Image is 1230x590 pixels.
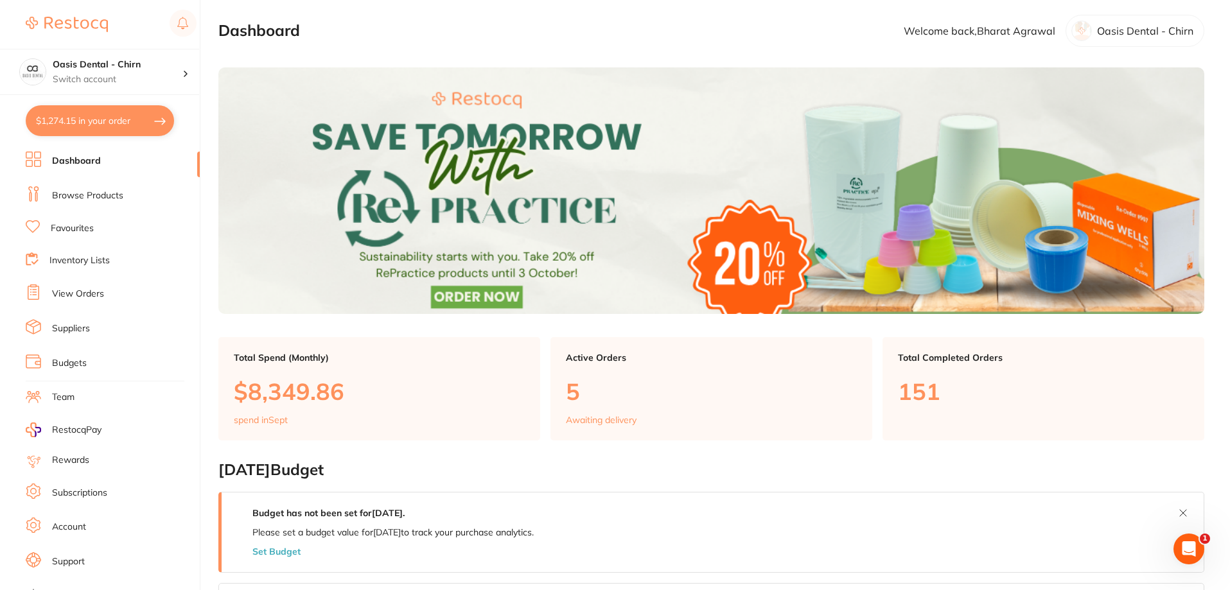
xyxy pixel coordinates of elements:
h2: Dashboard [218,22,300,40]
a: Support [52,555,85,568]
a: Suppliers [52,322,90,335]
p: Please set a budget value for [DATE] to track your purchase analytics. [252,527,534,537]
a: Active Orders5Awaiting delivery [550,337,872,441]
span: RestocqPay [52,424,101,437]
img: Restocq Logo [26,17,108,32]
p: Active Orders [566,352,857,363]
a: Total Spend (Monthly)$8,349.86spend inSept [218,337,540,441]
a: Restocq Logo [26,10,108,39]
a: Inventory Lists [49,254,110,267]
p: Welcome back, Bharat Agrawal [904,25,1055,37]
a: Total Completed Orders151 [883,337,1204,441]
a: View Orders [52,288,104,300]
p: Switch account [53,73,182,86]
a: Account [52,521,86,534]
a: Team [52,391,75,404]
button: Set Budget [252,546,301,557]
a: Browse Products [52,189,123,202]
p: Oasis Dental - Chirn [1097,25,1193,37]
img: Dashboard [218,67,1204,314]
p: 151 [898,378,1189,404]
p: $8,349.86 [234,378,525,404]
a: Dashboard [52,155,101,168]
p: spend in Sept [234,415,288,425]
p: Total Completed Orders [898,352,1189,363]
h2: [DATE] Budget [218,461,1204,479]
button: $1,274.15 in your order [26,105,174,136]
a: RestocqPay [26,422,101,437]
a: Subscriptions [52,487,107,499]
h4: Oasis Dental - Chirn [53,58,182,71]
span: 1 [1200,534,1210,544]
iframe: Intercom live chat [1173,534,1204,564]
strong: Budget has not been set for [DATE] . [252,507,405,519]
img: Oasis Dental - Chirn [20,59,46,85]
img: RestocqPay [26,422,41,437]
a: Favourites [51,222,94,235]
a: Rewards [52,454,89,467]
p: 5 [566,378,857,404]
p: Awaiting delivery [566,415,637,425]
a: Budgets [52,357,87,370]
p: Total Spend (Monthly) [234,352,525,363]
